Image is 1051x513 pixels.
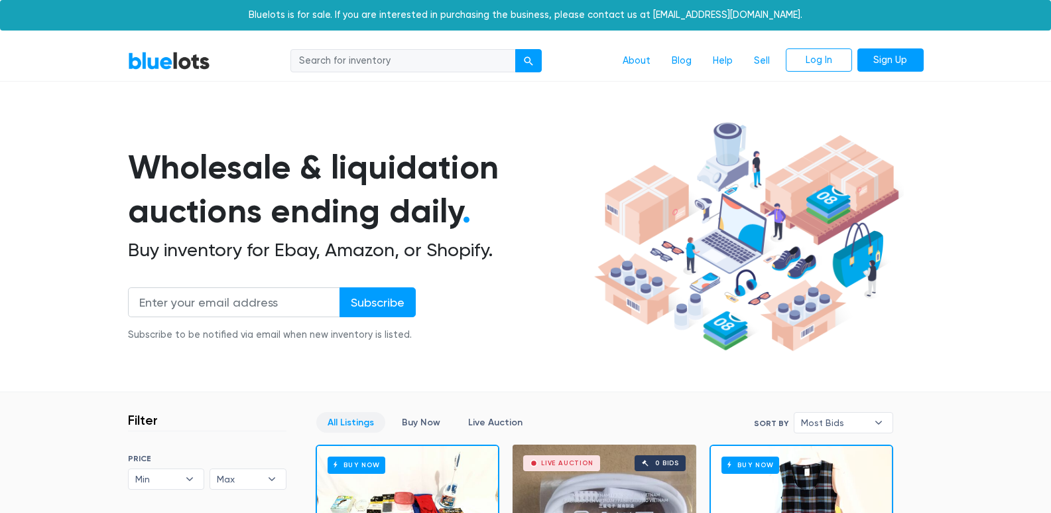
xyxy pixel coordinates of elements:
b: ▾ [176,469,204,489]
a: Buy Now [391,412,452,433]
a: Sell [743,48,780,74]
a: Blog [661,48,702,74]
a: All Listings [316,412,385,433]
a: Log In [786,48,852,72]
h3: Filter [128,412,158,428]
a: Help [702,48,743,74]
div: Subscribe to be notified via email when new inventory is listed. [128,328,416,342]
input: Search for inventory [290,49,516,73]
label: Sort By [754,417,788,429]
img: hero-ee84e7d0318cb26816c560f6b4441b76977f77a177738b4e94f68c95b2b83dbb.png [589,116,904,358]
h6: Buy Now [721,457,779,473]
span: . [462,191,471,231]
input: Subscribe [340,287,416,317]
a: About [612,48,661,74]
span: Max [217,469,261,489]
b: ▾ [865,413,893,433]
div: 0 bids [655,460,679,467]
span: Most Bids [801,413,867,433]
h2: Buy inventory for Ebay, Amazon, or Shopify. [128,239,589,261]
input: Enter your email address [128,287,340,317]
h6: Buy Now [328,457,385,473]
a: Sign Up [857,48,924,72]
a: Live Auction [457,412,534,433]
div: Live Auction [541,460,593,467]
span: Min [135,469,179,489]
a: BlueLots [128,51,210,70]
h6: PRICE [128,454,286,463]
b: ▾ [258,469,286,489]
h1: Wholesale & liquidation auctions ending daily [128,145,589,234]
